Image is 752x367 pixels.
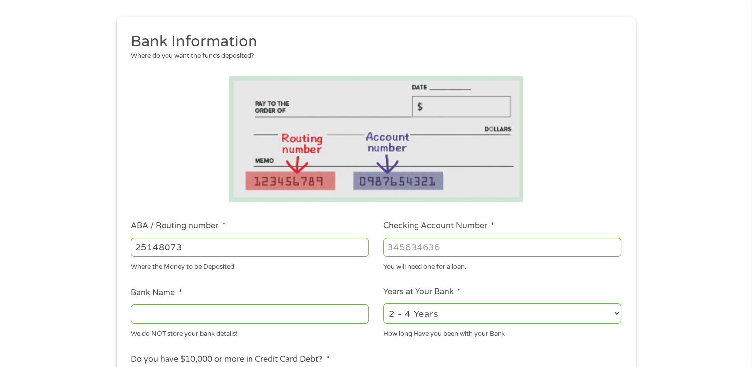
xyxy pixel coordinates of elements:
input: 345634636 [383,238,621,257]
img: Routing number location [229,76,523,202]
div: You will need one for a loan. [383,259,621,272]
input: 263177916 [131,238,369,257]
label: Bank Name [131,288,182,298]
h2: Bank Information [131,32,614,52]
div: Where the Money to be Deposited [131,259,369,272]
label: Years at Your Bank [383,287,461,297]
div: We do NOT store your bank details! [131,325,369,339]
label: Checking Account Number [383,221,494,231]
div: Where do you want the funds deposited? [131,51,614,61]
label: Do you have $10,000 or more in Credit Card Debt? [131,354,329,365]
div: How long Have you been with your Bank [383,325,621,339]
label: ABA / Routing number [131,221,225,231]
